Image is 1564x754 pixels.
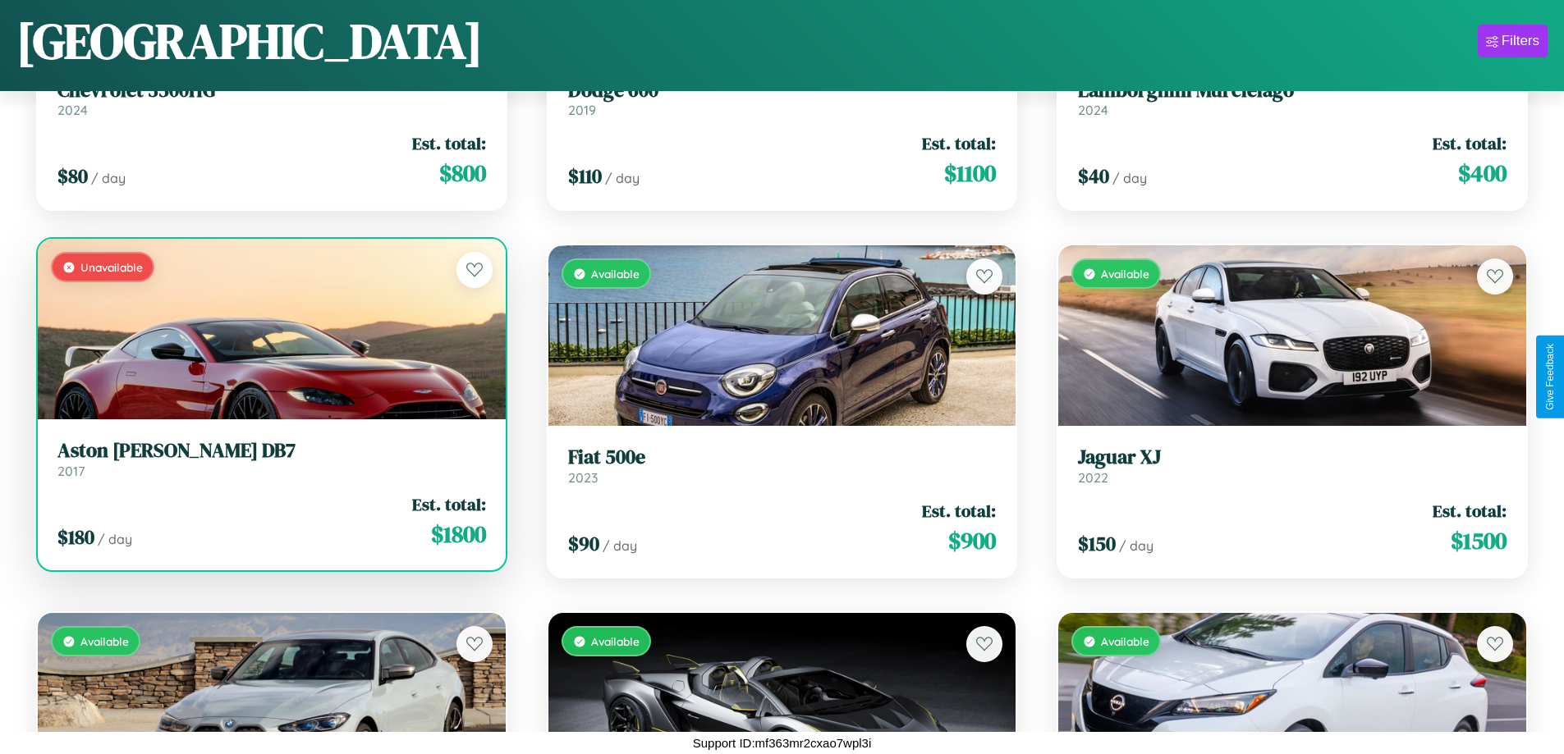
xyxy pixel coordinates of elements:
div: Filters [1502,33,1539,49]
h3: Jaguar XJ [1078,446,1507,469]
span: $ 180 [57,523,94,551]
span: 2024 [1078,102,1108,118]
div: Give Feedback [1544,344,1556,410]
span: / day [1112,170,1147,186]
span: Available [1101,267,1149,281]
span: / day [91,170,126,186]
span: $ 800 [439,157,486,190]
span: / day [605,170,640,186]
span: $ 400 [1458,157,1507,190]
a: Lamborghini Murcielago2024 [1078,79,1507,119]
span: Available [80,634,129,648]
span: Est. total: [922,499,996,523]
h3: Aston [PERSON_NAME] DB7 [57,439,486,463]
h1: [GEOGRAPHIC_DATA] [16,7,483,75]
span: 2022 [1078,469,1108,486]
a: Fiat 500e2023 [568,446,997,486]
a: Jaguar XJ2022 [1078,446,1507,486]
h3: Lamborghini Murcielago [1078,79,1507,103]
button: Filters [1478,25,1548,57]
span: / day [98,531,132,547]
span: Est. total: [412,131,486,155]
span: Available [1101,634,1149,648]
span: $ 900 [948,524,996,557]
a: Dodge 6002019 [568,79,997,119]
span: $ 110 [568,162,602,190]
p: Support ID: mf363mr2cxao7wpl3i [693,732,872,754]
span: $ 150 [1078,530,1116,557]
span: / day [603,537,637,554]
span: 2017 [57,463,85,479]
a: Chevrolet 3500HG2024 [57,79,486,119]
span: Available [591,267,640,281]
span: / day [1119,537,1154,554]
span: Est. total: [1433,131,1507,155]
span: $ 1500 [1451,524,1507,557]
span: $ 40 [1078,162,1109,190]
span: Est. total: [922,131,996,155]
span: 2023 [568,469,598,486]
span: $ 1100 [944,157,996,190]
span: Unavailable [80,260,143,274]
span: $ 90 [568,530,599,557]
span: Available [591,634,640,648]
span: $ 1800 [431,518,486,551]
span: Est. total: [1433,499,1507,523]
span: Est. total: [412,492,486,516]
span: 2019 [568,102,596,118]
a: Aston [PERSON_NAME] DB72017 [57,439,486,479]
span: 2024 [57,102,88,118]
span: $ 80 [57,162,88,190]
h3: Fiat 500e [568,446,997,469]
